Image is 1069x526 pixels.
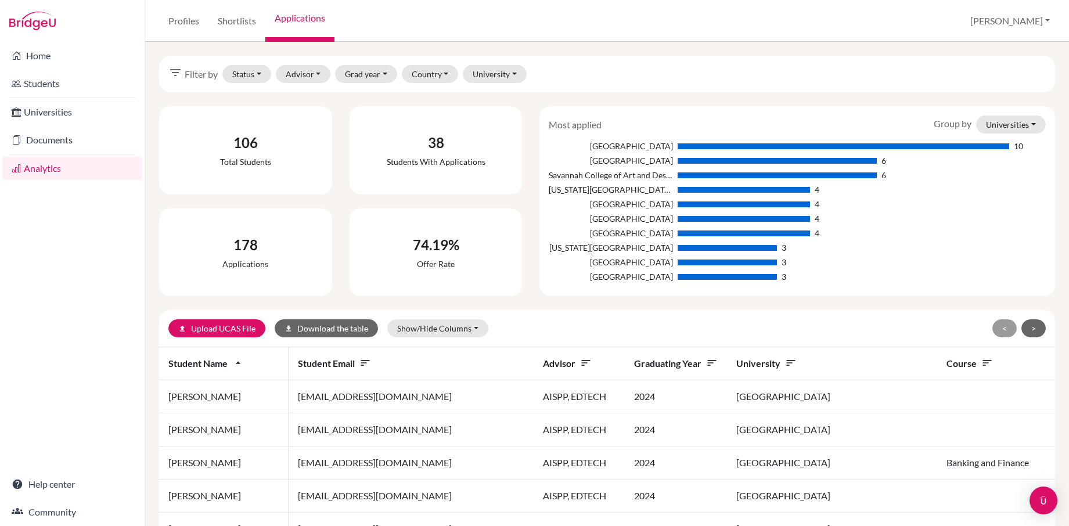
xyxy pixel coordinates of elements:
span: Advisor [543,358,592,369]
button: [PERSON_NAME] [965,10,1055,32]
a: Community [2,500,142,524]
div: Total students [220,156,271,168]
td: AISPP, EDTECH [534,380,625,413]
i: sort [706,357,718,369]
div: Open Intercom Messenger [1030,487,1057,514]
a: Home [2,44,142,67]
td: [PERSON_NAME] [159,446,289,480]
button: downloadDownload the table [275,319,378,337]
div: 3 [782,271,786,283]
div: Most applied [540,118,610,132]
button: Status [222,65,271,83]
td: [EMAIL_ADDRESS][DOMAIN_NAME] [289,446,534,480]
div: Group by [925,116,1054,134]
div: 4 [815,227,819,239]
div: Students with applications [387,156,485,168]
span: Filter by [185,67,218,81]
i: download [285,325,293,333]
i: arrow_drop_up [232,357,244,369]
div: 74.19% [413,235,459,255]
td: [GEOGRAPHIC_DATA] [727,446,937,480]
div: [GEOGRAPHIC_DATA] [549,256,673,268]
img: Bridge-U [9,12,56,30]
button: Universities [976,116,1046,134]
div: [GEOGRAPHIC_DATA] [549,212,673,225]
div: [US_STATE][GEOGRAPHIC_DATA], [GEOGRAPHIC_DATA] [549,183,673,196]
td: [EMAIL_ADDRESS][DOMAIN_NAME] [289,413,534,446]
span: Graduating year [634,358,718,369]
a: Analytics [2,157,142,180]
div: [GEOGRAPHIC_DATA] [549,154,673,167]
span: Student name [168,358,244,369]
div: [GEOGRAPHIC_DATA] [549,227,673,239]
td: AISPP, EDTECH [534,413,625,446]
span: University [736,358,797,369]
td: [GEOGRAPHIC_DATA] [727,380,937,413]
div: Offer rate [413,258,459,270]
button: Country [402,65,459,83]
span: Course [946,358,993,369]
button: > [1021,319,1046,337]
div: [GEOGRAPHIC_DATA] [549,198,673,210]
div: 3 [782,256,786,268]
i: sort [981,357,993,369]
button: Advisor [276,65,331,83]
div: 38 [387,132,485,153]
td: [PERSON_NAME] [159,480,289,513]
div: 4 [815,183,819,196]
i: sort [580,357,592,369]
i: sort [359,357,371,369]
div: 3 [782,242,786,254]
div: 4 [815,198,819,210]
td: 2024 [625,380,727,413]
td: 2024 [625,480,727,513]
div: 6 [881,154,886,167]
td: [PERSON_NAME] [159,380,289,413]
td: 2024 [625,446,727,480]
div: [US_STATE][GEOGRAPHIC_DATA] [549,242,673,254]
button: Grad year [335,65,397,83]
button: < [992,319,1017,337]
td: AISPP, EDTECH [534,446,625,480]
td: [PERSON_NAME] [159,413,289,446]
a: uploadUpload UCAS File [168,319,265,337]
div: 4 [815,212,819,225]
i: filter_list [168,66,182,80]
div: 178 [222,235,268,255]
button: University [463,65,527,83]
td: AISPP, EDTECH [534,480,625,513]
div: 10 [1014,140,1023,152]
i: upload [178,325,186,333]
a: Students [2,72,142,95]
div: [GEOGRAPHIC_DATA] [549,271,673,283]
td: [EMAIL_ADDRESS][DOMAIN_NAME] [289,380,534,413]
button: Show/Hide Columns [387,319,488,337]
div: Applications [222,258,268,270]
a: Universities [2,100,142,124]
td: [EMAIL_ADDRESS][DOMAIN_NAME] [289,480,534,513]
td: 2024 [625,413,727,446]
td: [GEOGRAPHIC_DATA] [727,413,937,446]
a: Documents [2,128,142,152]
div: Savannah College of Art and Design [549,169,673,181]
div: [GEOGRAPHIC_DATA] [549,140,673,152]
a: Help center [2,473,142,496]
div: 106 [220,132,271,153]
i: sort [785,357,797,369]
span: Student email [298,358,371,369]
td: [GEOGRAPHIC_DATA] [727,480,937,513]
div: 6 [881,169,886,181]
